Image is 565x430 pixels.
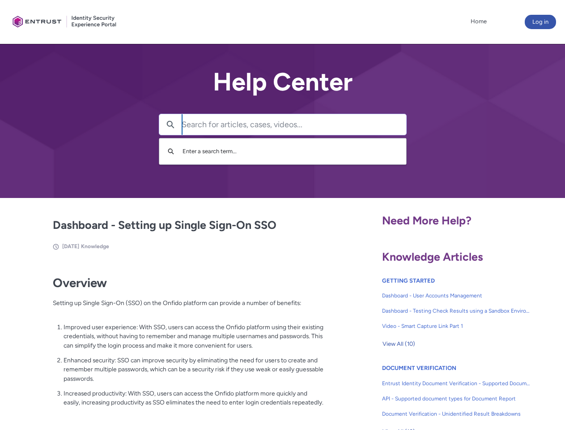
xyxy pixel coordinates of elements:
p: Increased productivity: With SSO, users can access the Onfido platform more quickly and easily, i... [64,389,324,407]
span: Entrust Identity Document Verification - Supported Document type and size [382,379,531,387]
span: Document Verification - Unidentified Result Breakdowns [382,410,531,418]
p: Setting up Single Sign-On (SSO) on the Onfido platform can provide a number of benefits: [53,298,324,317]
h2: Dashboard - Setting up Single Sign-On SSO [53,217,324,234]
span: API - Supported document types for Document Report [382,395,531,403]
p: Improved user experience: With SSO, users can access the Onfido platform using their existing cre... [64,322,324,350]
a: Dashboard - Testing Check Results using a Sandbox Environment [382,303,531,318]
li: Knowledge [81,242,109,250]
a: Dashboard - User Accounts Management [382,288,531,303]
button: Search [159,114,182,135]
a: Document Verification - Unidentified Result Breakdowns [382,406,531,421]
p: Enhanced security: SSO can improve security by eliminating the need for users to create and remem... [64,356,324,383]
span: Dashboard - User Accounts Management [382,292,531,300]
a: Entrust Identity Document Verification - Supported Document type and size [382,376,531,391]
strong: Overview [53,275,107,290]
a: DOCUMENT VERIFICATION [382,365,456,371]
span: Enter a search term... [183,148,237,155]
a: Home [468,15,489,28]
button: View All (10) [382,337,416,351]
span: [DATE] [62,243,79,249]
h2: Help Center [159,68,407,96]
a: Video - Smart Capture Link Part 1 [382,318,531,334]
span: Video - Smart Capture Link Part 1 [382,322,531,330]
button: Log in [525,15,556,29]
span: Knowledge Articles [382,250,483,263]
span: Dashboard - Testing Check Results using a Sandbox Environment [382,307,531,315]
span: Need More Help? [382,214,472,227]
a: API - Supported document types for Document Report [382,391,531,406]
input: Search for articles, cases, videos... [182,114,406,135]
a: GETTING STARTED [382,277,435,284]
span: View All (10) [382,337,415,351]
button: Search [164,143,178,160]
